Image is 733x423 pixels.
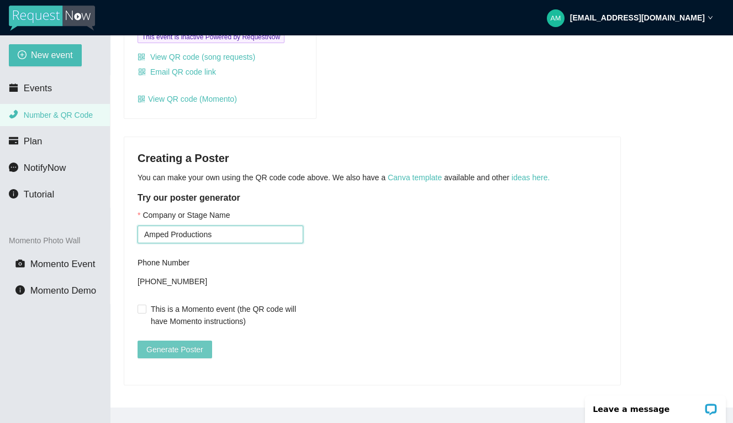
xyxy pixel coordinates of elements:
button: Generate Poster [138,341,212,358]
span: qrcode [138,53,145,61]
span: phone [9,109,18,119]
span: Plan [24,136,43,147]
span: plus-circle [18,50,27,61]
span: New event [31,48,73,62]
span: credit-card [9,136,18,145]
div: [PHONE_NUMBER] [138,273,303,290]
span: NotifyNow [24,163,66,173]
label: Company or Stage Name [138,209,230,221]
span: calendar [9,83,18,92]
p: You can make your own using the QR code code above. We also have a available and other [138,171,607,184]
span: message [9,163,18,172]
span: Events [24,83,52,93]
h5: Try our poster generator [138,191,607,205]
span: This is a Momento event (the QR code will have Momento instructions) [146,303,303,327]
span: Email QR code link [150,66,216,78]
span: Number & QR Code [24,111,93,119]
h4: Creating a Poster [138,150,607,166]
span: camera [15,259,25,268]
strong: [EMAIL_ADDRESS][DOMAIN_NAME] [570,13,705,22]
span: info-circle [9,189,18,199]
span: Momento Demo [30,285,96,296]
img: 94af821a47b1f99f6264570627928a26 [547,9,565,27]
img: RequestNow [9,6,95,31]
span: Momento Event [30,259,96,269]
div: Phone Number [138,257,303,269]
span: info-circle [15,285,25,295]
span: This event is inactive Powered by RequestNow [142,32,280,43]
button: plus-circleNew event [9,44,82,66]
iframe: LiveChat chat widget [578,388,733,423]
a: Canva template [388,173,442,182]
a: qrcodeView QR code (Momento) [138,95,237,103]
span: down [708,15,713,20]
span: qrcode [138,68,146,77]
a: qrcode View QR code (song requests) [138,53,255,61]
a: ideas here. [511,173,550,182]
span: Tutorial [24,189,54,200]
span: Generate Poster [146,343,203,356]
button: qrcodeEmail QR code link [138,63,217,81]
span: qrcode [138,95,145,103]
input: Company or Stage Name [138,226,303,243]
